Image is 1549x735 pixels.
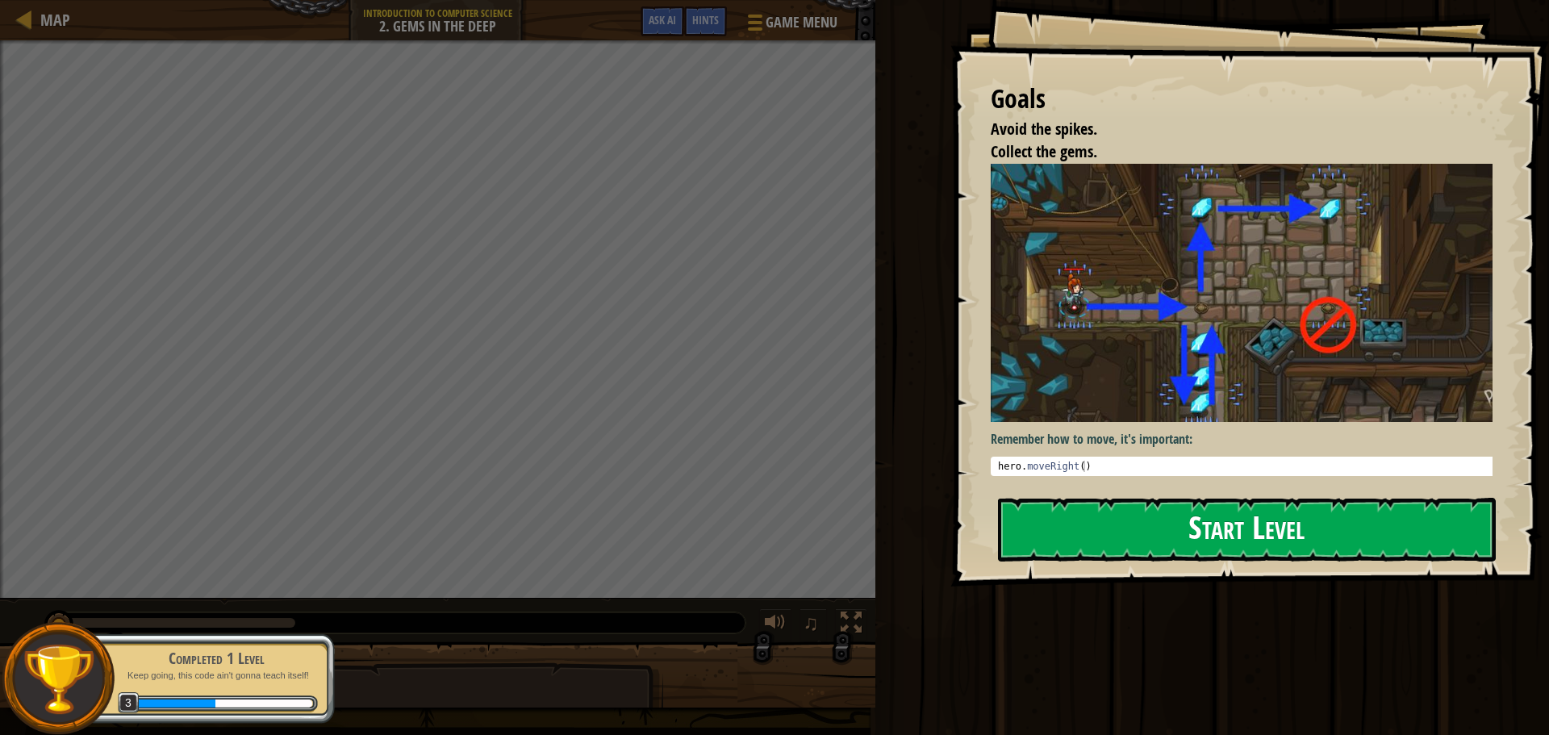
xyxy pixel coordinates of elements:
[641,6,684,36] button: Ask AI
[118,692,140,714] span: 3
[991,430,1505,449] p: Remember how to move, it's important:
[803,611,819,635] span: ♫
[115,670,318,682] p: Keep going, this code ain't gonna teach itself!
[735,6,847,44] button: Game Menu
[40,9,70,31] span: Map
[22,642,95,716] img: trophy.png
[800,608,827,641] button: ♫
[649,12,676,27] span: Ask AI
[766,12,837,33] span: Game Menu
[971,118,1488,141] li: Avoid the spikes.
[991,81,1493,118] div: Goals
[991,164,1505,422] img: Gems in the deep
[32,9,70,31] a: Map
[971,140,1488,164] li: Collect the gems.
[759,608,791,641] button: Adjust volume
[991,118,1097,140] span: Avoid the spikes.
[991,140,1097,162] span: Collect the gems.
[115,647,318,670] div: Completed 1 Level
[835,608,867,641] button: Toggle fullscreen
[692,12,719,27] span: Hints
[998,498,1496,562] button: Start Level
